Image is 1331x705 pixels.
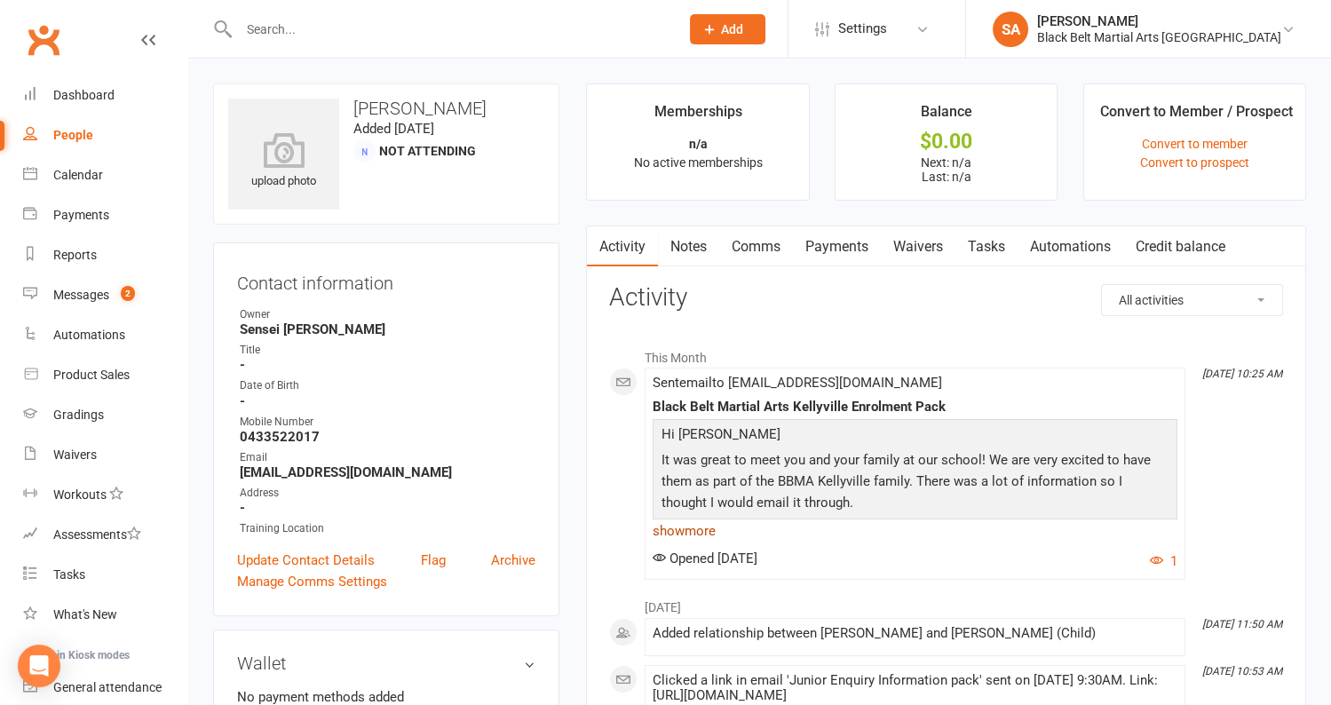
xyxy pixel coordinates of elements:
[53,288,109,302] div: Messages
[53,487,107,502] div: Workouts
[53,88,115,102] div: Dashboard
[237,654,535,673] h3: Wallet
[1037,13,1281,29] div: [PERSON_NAME]
[53,168,103,182] div: Calendar
[23,195,187,235] a: Payments
[240,321,535,337] strong: Sensei [PERSON_NAME]
[719,226,793,267] a: Comms
[657,424,1173,449] p: Hi [PERSON_NAME]
[23,75,187,115] a: Dashboard
[421,550,446,571] a: Flag
[53,567,85,582] div: Tasks
[53,607,117,622] div: What's New
[53,248,97,262] div: Reports
[23,275,187,315] a: Messages 2
[653,551,757,566] span: Opened [DATE]
[1140,155,1249,170] a: Convert to prospect
[240,414,535,431] div: Mobile Number
[653,626,1177,641] div: Added relationship between [PERSON_NAME] and [PERSON_NAME] (Child)
[1018,226,1123,267] a: Automations
[688,137,707,151] strong: n/a
[53,448,97,462] div: Waivers
[23,595,187,635] a: What's New
[23,235,187,275] a: Reports
[237,266,535,293] h3: Contact information
[881,226,955,267] a: Waivers
[23,355,187,395] a: Product Sales
[240,306,535,323] div: Owner
[658,226,719,267] a: Notes
[23,435,187,475] a: Waivers
[240,377,535,394] div: Date of Birth
[240,393,535,409] strong: -
[1202,368,1282,380] i: [DATE] 10:25 AM
[237,571,387,592] a: Manage Comms Settings
[240,500,535,516] strong: -
[53,208,109,222] div: Payments
[609,589,1283,617] li: [DATE]
[234,17,667,42] input: Search...
[240,357,535,373] strong: -
[121,286,135,301] span: 2
[1142,137,1248,151] a: Convert to member
[53,527,141,542] div: Assessments
[53,128,93,142] div: People
[23,315,187,355] a: Automations
[240,520,535,537] div: Training Location
[852,132,1041,151] div: $0.00
[23,395,187,435] a: Gradings
[653,673,1177,703] div: Clicked a link in email 'Junior Enquiry Information pack' sent on [DATE] 9:30AM. Link: [URL][DOMA...
[1202,665,1282,677] i: [DATE] 10:53 AM
[793,226,881,267] a: Payments
[993,12,1028,47] div: SA
[921,100,972,132] div: Balance
[654,100,741,132] div: Memberships
[1150,551,1177,572] button: 1
[690,14,765,44] button: Add
[228,99,544,118] h3: [PERSON_NAME]
[609,339,1283,368] li: This Month
[657,518,1173,586] p: The program includes2x45 minute classes, all belts, graduations, selected events, seminars, once ...
[240,342,535,359] div: Title
[633,155,762,170] span: No active memberships
[1100,100,1293,132] div: Convert to Member / Prospect
[240,464,535,480] strong: [EMAIL_ADDRESS][DOMAIN_NAME]
[240,449,535,466] div: Email
[653,400,1177,415] div: Black Belt Martial Arts Kellyville Enrolment Pack
[53,368,130,382] div: Product Sales
[228,132,339,191] div: upload photo
[657,449,1173,518] p: It was great to meet you and your family at our school! We are very excited to have them as part ...
[21,18,66,62] a: Clubworx
[653,519,1177,543] a: show more
[23,155,187,195] a: Calendar
[23,515,187,555] a: Assessments
[653,375,942,391] span: Sent email to [EMAIL_ADDRESS][DOMAIN_NAME]
[240,485,535,502] div: Address
[53,328,125,342] div: Automations
[1037,29,1281,45] div: Black Belt Martial Arts [GEOGRAPHIC_DATA]
[23,115,187,155] a: People
[587,226,658,267] a: Activity
[18,645,60,687] div: Open Intercom Messenger
[53,680,162,694] div: General attendance
[852,155,1041,184] p: Next: n/a Last: n/a
[237,550,375,571] a: Update Contact Details
[955,226,1018,267] a: Tasks
[23,475,187,515] a: Workouts
[240,429,535,445] strong: 0433522017
[23,555,187,595] a: Tasks
[353,121,434,137] time: Added [DATE]
[609,284,1283,312] h3: Activity
[1123,226,1238,267] a: Credit balance
[721,22,743,36] span: Add
[53,408,104,422] div: Gradings
[1202,618,1282,630] i: [DATE] 11:50 AM
[379,144,476,158] span: Not Attending
[838,9,887,49] span: Settings
[491,550,535,571] a: Archive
